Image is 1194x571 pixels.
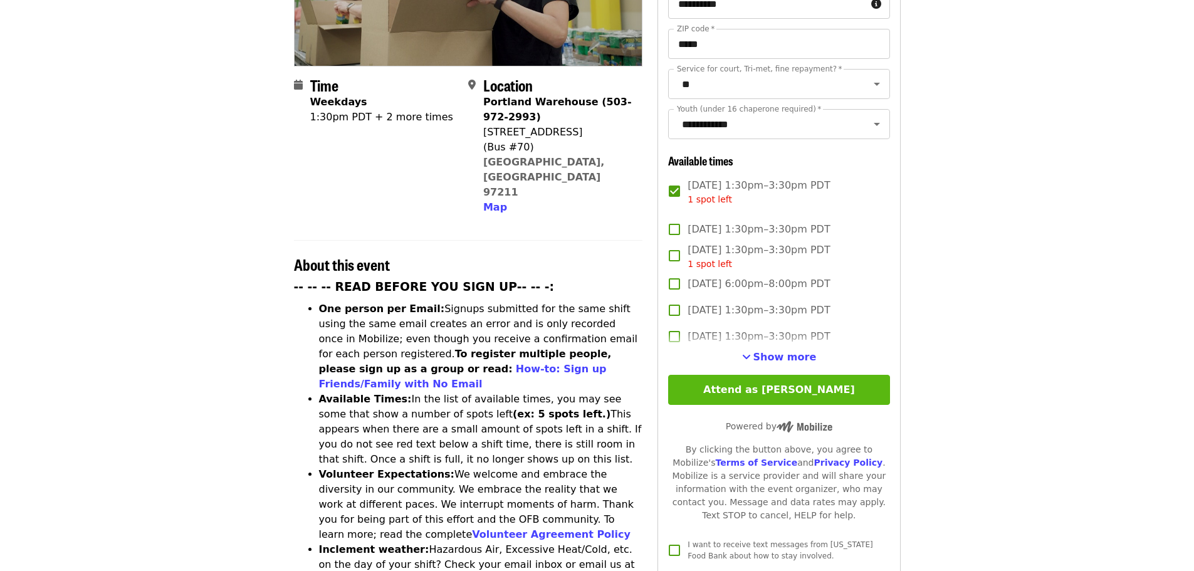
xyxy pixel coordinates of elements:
[483,140,632,155] div: (Bus #70)
[319,392,643,467] li: In the list of available times, you may see some that show a number of spots left This appears wh...
[483,201,507,213] span: Map
[677,65,842,73] label: Service for court, Tri-met, fine repayment?
[688,303,830,318] span: [DATE] 1:30pm–3:30pm PDT
[688,259,732,269] span: 1 spot left
[668,152,733,169] span: Available times
[472,528,631,540] a: Volunteer Agreement Policy
[688,243,830,271] span: [DATE] 1:30pm–3:30pm PDT
[483,156,605,198] a: [GEOGRAPHIC_DATA], [GEOGRAPHIC_DATA] 97211
[319,301,643,392] li: Signups submitted for the same shift using the same email creates an error and is only recorded o...
[310,96,367,108] strong: Weekdays
[688,222,830,237] span: [DATE] 1:30pm–3:30pm PDT
[814,458,882,468] a: Privacy Policy
[319,468,455,480] strong: Volunteer Expectations:
[294,280,555,293] strong: -- -- -- READ BEFORE YOU SIGN UP-- -- -:
[294,79,303,91] i: calendar icon
[513,408,610,420] strong: (ex: 5 spots left.)
[483,74,533,96] span: Location
[319,348,612,375] strong: To register multiple people, please sign up as a group or read:
[677,105,821,113] label: Youth (under 16 chaperone required)
[319,543,429,555] strong: Inclement weather:
[668,443,889,522] div: By clicking the button above, you agree to Mobilize's and . Mobilize is a service provider and wi...
[688,276,830,291] span: [DATE] 6:00pm–8:00pm PDT
[310,74,338,96] span: Time
[688,540,872,560] span: I want to receive text messages from [US_STATE] Food Bank about how to stay involved.
[483,96,632,123] strong: Portland Warehouse (503-972-2993)
[483,125,632,140] div: [STREET_ADDRESS]
[715,458,797,468] a: Terms of Service
[294,253,390,275] span: About this event
[319,393,412,405] strong: Available Times:
[753,351,817,363] span: Show more
[742,350,817,365] button: See more timeslots
[483,200,507,215] button: Map
[688,194,732,204] span: 1 spot left
[868,115,886,133] button: Open
[868,75,886,93] button: Open
[319,467,643,542] li: We welcome and embrace the diversity in our community. We embrace the reality that we work at dif...
[668,29,889,59] input: ZIP code
[668,375,889,405] button: Attend as [PERSON_NAME]
[688,178,830,206] span: [DATE] 1:30pm–3:30pm PDT
[319,363,607,390] a: How-to: Sign up Friends/Family with No Email
[319,303,445,315] strong: One person per Email:
[688,329,830,344] span: [DATE] 1:30pm–3:30pm PDT
[468,79,476,91] i: map-marker-alt icon
[310,110,453,125] div: 1:30pm PDT + 2 more times
[677,25,715,33] label: ZIP code
[777,421,832,432] img: Powered by Mobilize
[726,421,832,431] span: Powered by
